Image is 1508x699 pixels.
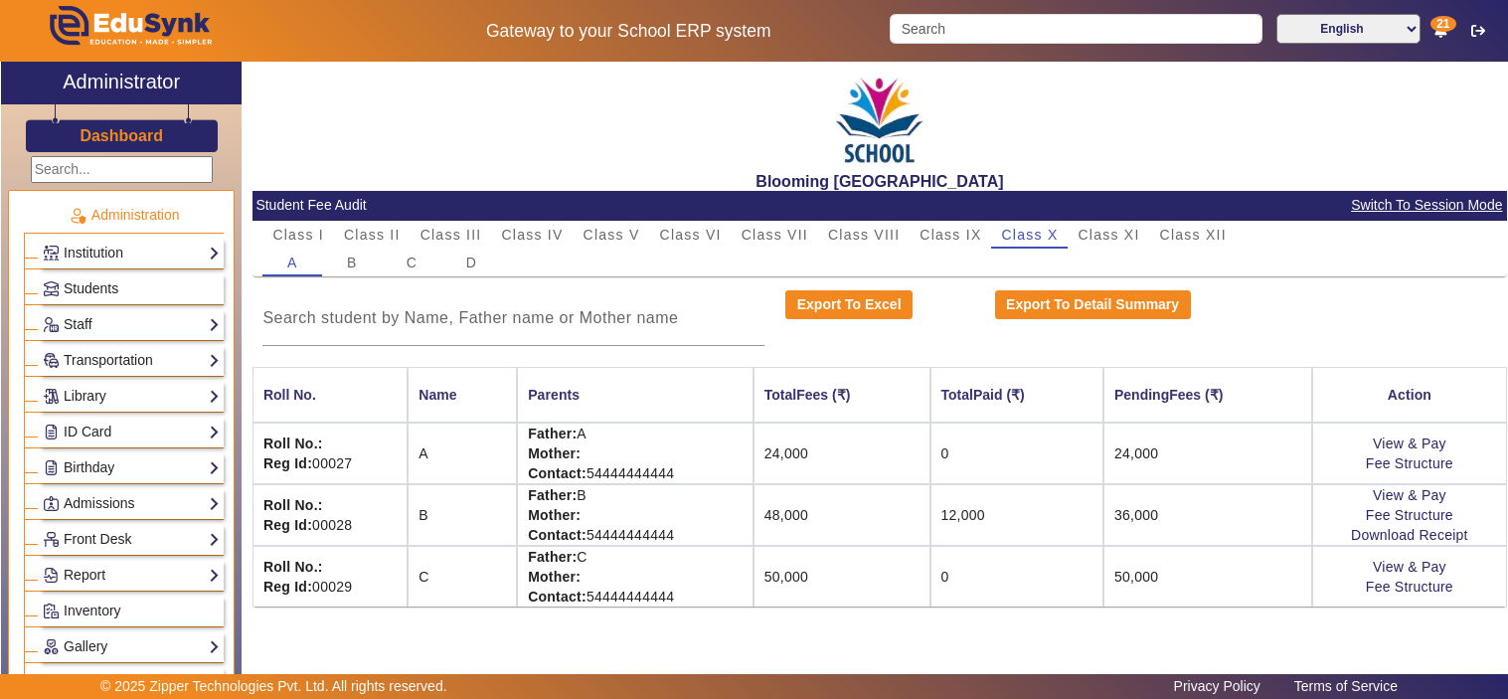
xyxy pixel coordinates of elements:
span: Switch To Session Mode [1350,194,1503,217]
td: 48,000 [754,484,930,546]
span: Inventory [64,603,121,618]
span: 21 [1430,16,1455,32]
td: 50,000 [754,546,930,607]
th: Action [1312,367,1507,423]
td: 00027 [252,423,408,484]
div: PendingFees (₹) [1114,384,1223,406]
td: C [408,546,517,607]
div: Roll No. [263,384,316,406]
strong: Roll No.: [263,559,323,575]
a: Download Receipt [1351,527,1468,543]
span: Class VIII [828,228,900,242]
div: Name [419,384,456,406]
span: Class XI [1078,228,1139,242]
button: Export To Detail Summary [995,290,1191,320]
span: C [407,256,418,269]
td: 12,000 [930,484,1103,546]
div: TotalFees (₹) [764,384,920,406]
strong: Roll No.: [263,436,323,451]
div: TotalFees (₹) [764,384,851,406]
a: Privacy Policy [1164,673,1270,699]
th: Parents [517,367,754,423]
span: Class III [420,228,482,242]
h2: Administrator [63,70,180,93]
h5: Gateway to your School ERP system [388,21,869,42]
td: 24,000 [754,423,930,484]
td: 50,000 [1103,546,1312,607]
div: TotalPaid (₹) [941,384,1025,406]
td: C 54444444444 [517,546,754,607]
strong: Reg Id: [263,517,312,533]
input: Search... [31,156,213,183]
td: 24,000 [1103,423,1312,484]
a: View & Pay [1373,487,1446,503]
strong: Father: [528,487,577,503]
span: Class IV [501,228,563,242]
button: Export To Excel [785,290,913,320]
span: B [347,256,358,269]
strong: Father: [528,549,577,565]
img: Students.png [44,281,59,296]
td: 00029 [252,546,408,607]
span: Class VII [742,228,808,242]
span: Class IX [920,228,981,242]
span: Class VI [660,228,722,242]
div: PendingFees (₹) [1114,384,1301,406]
strong: Mother: [528,445,581,461]
span: Class V [584,228,640,242]
td: B [408,484,517,546]
strong: Reg Id: [263,455,312,471]
strong: Father: [528,426,577,441]
mat-card-header: Student Fee Audit [252,191,1507,221]
span: Class XII [1160,228,1227,242]
span: Class II [344,228,401,242]
img: 3e5c6726-73d6-4ac3-b917-621554bbe9c3 [830,67,929,172]
strong: Reg Id: [263,579,312,595]
img: Administration.png [69,207,86,225]
input: Search [890,14,1261,44]
a: Inventory [43,600,220,622]
strong: Mother: [528,569,581,585]
h2: Blooming [GEOGRAPHIC_DATA] [252,172,1507,191]
td: A [408,423,517,484]
div: Name [419,384,506,406]
a: Students [43,277,220,300]
strong: Roll No.: [263,497,323,513]
strong: Contact: [528,589,586,605]
a: Fee Structure [1366,507,1453,523]
td: 0 [930,546,1103,607]
a: Fee Structure [1366,579,1453,595]
td: 00028 [252,484,408,546]
a: View & Pay [1373,436,1446,451]
img: Inventory.png [44,604,59,618]
p: Administration [24,205,224,226]
div: TotalPaid (₹) [941,384,1092,406]
td: 0 [930,423,1103,484]
input: Search student by Name, Father name or Mother name [262,306,764,330]
a: Fee Structure [1366,455,1453,471]
span: Students [64,280,118,296]
td: A 54444444444 [517,423,754,484]
a: View & Pay [1373,559,1446,575]
td: B 54444444444 [517,484,754,546]
span: D [466,256,477,269]
a: Administrator [1,62,242,104]
span: Class I [272,228,324,242]
strong: Mother: [528,507,581,523]
a: Terms of Service [1284,673,1408,699]
h3: Dashboard [80,126,163,145]
span: Class X [1001,228,1058,242]
strong: Contact: [528,465,586,481]
a: Dashboard [79,125,164,146]
p: © 2025 Zipper Technologies Pvt. Ltd. All rights reserved. [100,676,447,697]
span: A [287,256,298,269]
strong: Contact: [528,527,586,543]
div: Roll No. [263,384,397,406]
td: 36,000 [1103,484,1312,546]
